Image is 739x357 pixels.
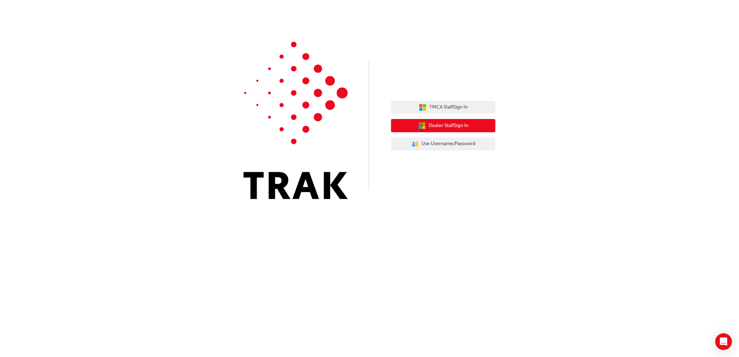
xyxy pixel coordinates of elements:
button: Dealer StaffSign In [391,119,495,132]
span: Dealer Staff Sign In [429,122,468,130]
div: Open Intercom Messenger [715,333,732,350]
span: Use Username/Password [422,140,476,148]
button: TMCA StaffSign In [391,101,495,114]
img: Trak [244,42,348,199]
button: Use Username/Password [391,137,495,151]
span: TMCA Staff Sign In [429,103,468,111]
